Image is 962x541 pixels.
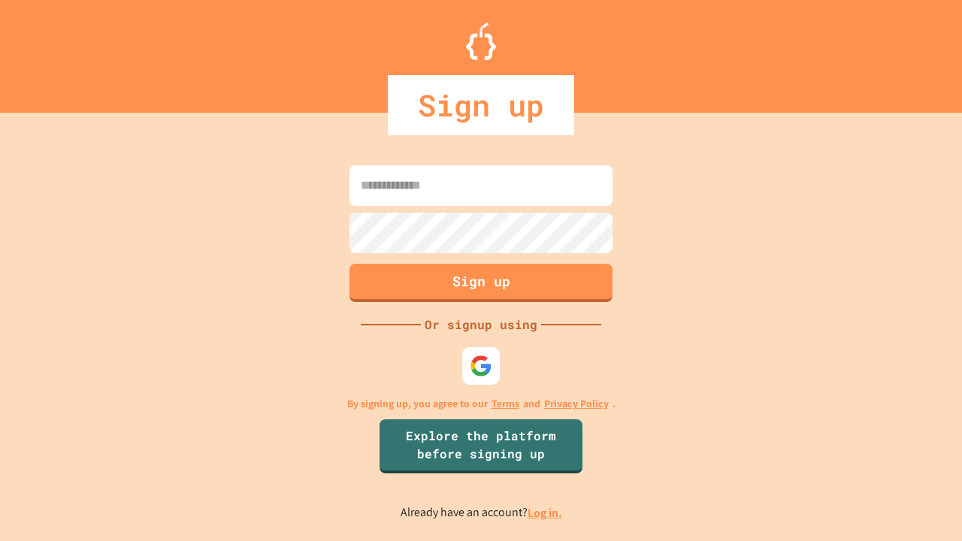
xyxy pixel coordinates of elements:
[421,316,541,334] div: Or signup using
[544,396,609,412] a: Privacy Policy
[470,355,492,377] img: google-icon.svg
[401,503,562,522] p: Already have an account?
[380,419,582,473] a: Explore the platform before signing up
[466,23,496,60] img: Logo.svg
[347,396,616,412] p: By signing up, you agree to our and .
[899,481,947,526] iframe: chat widget
[837,416,947,479] iframe: chat widget
[349,264,613,302] button: Sign up
[492,396,519,412] a: Terms
[528,505,562,521] a: Log in.
[388,75,574,135] div: Sign up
